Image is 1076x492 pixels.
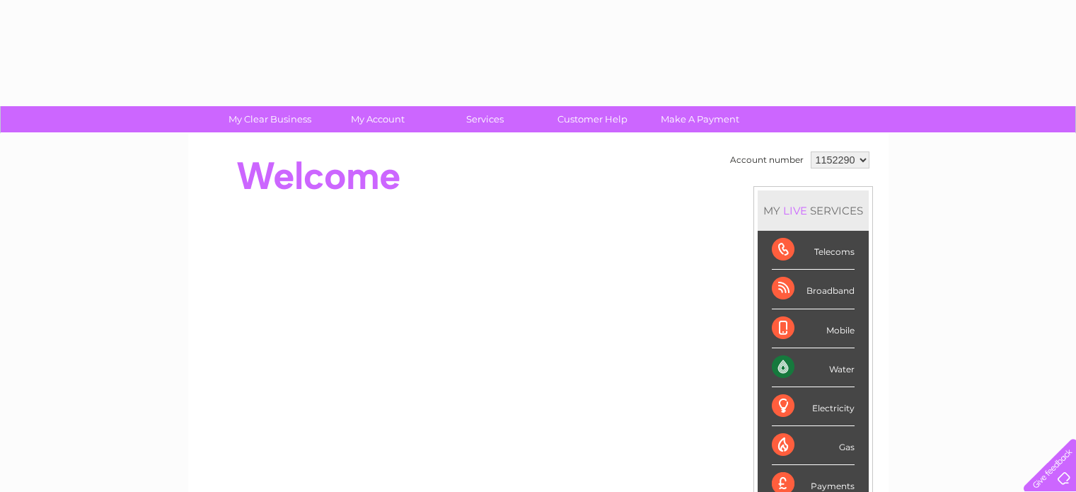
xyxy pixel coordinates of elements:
td: Account number [727,148,807,172]
div: Telecoms [772,231,855,270]
div: Water [772,348,855,387]
div: Gas [772,426,855,465]
a: Make A Payment [642,106,758,132]
div: MY SERVICES [758,190,869,231]
a: My Account [319,106,436,132]
div: Broadband [772,270,855,309]
div: LIVE [780,204,810,217]
a: My Clear Business [212,106,328,132]
a: Services [427,106,543,132]
div: Mobile [772,309,855,348]
div: Electricity [772,387,855,426]
a: Customer Help [534,106,651,132]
